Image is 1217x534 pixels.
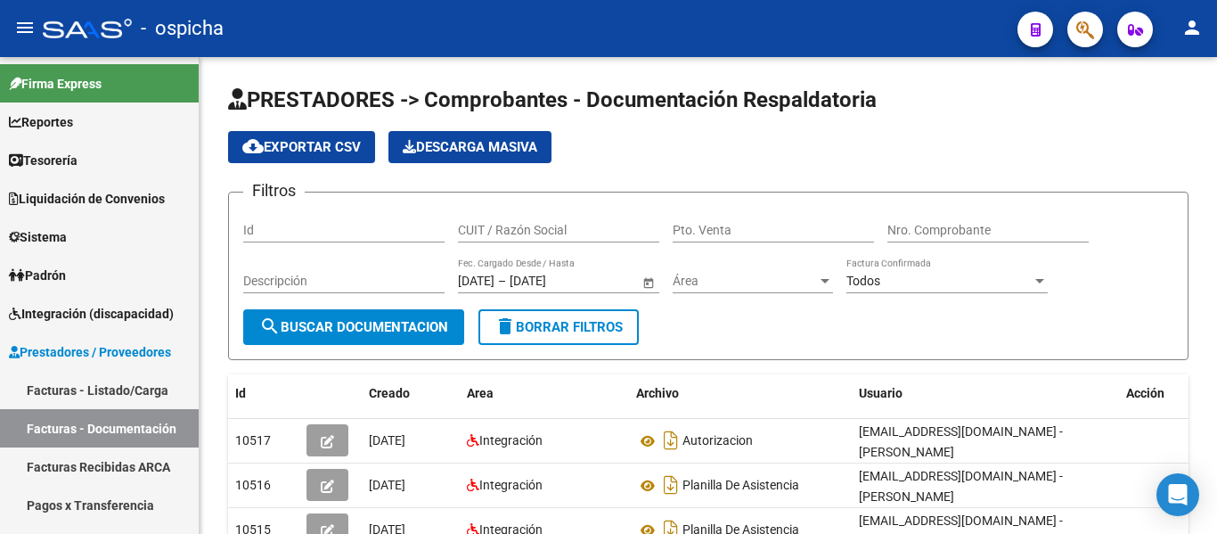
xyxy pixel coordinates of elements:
div: Open Intercom Messenger [1156,473,1199,516]
span: [DATE] [369,433,405,448]
span: Integración [479,433,543,448]
span: [DATE] [369,478,405,492]
i: Descargar documento [659,471,682,499]
span: Integración (discapacidad) [9,304,174,324]
span: Área [673,274,817,289]
span: Creado [369,386,410,400]
span: [EMAIL_ADDRESS][DOMAIN_NAME] - [PERSON_NAME] [859,469,1063,504]
button: Borrar Filtros [478,309,639,345]
button: Buscar Documentacion [243,309,464,345]
datatable-header-cell: Id [228,374,299,413]
span: PRESTADORES -> Comprobantes - Documentación Respaldatoria [228,87,877,112]
datatable-header-cell: Usuario [852,374,1119,413]
span: Autorizacion [682,434,753,448]
span: - ospicha [141,9,224,48]
mat-icon: menu [14,17,36,38]
span: Acción [1126,386,1164,400]
span: Reportes [9,112,73,132]
mat-icon: cloud_download [242,136,264,157]
span: Id [235,386,246,400]
span: Area [467,386,494,400]
datatable-header-cell: Acción [1119,374,1208,413]
span: Firma Express [9,74,102,94]
span: Exportar CSV [242,139,361,155]
span: 10517 [235,433,271,448]
datatable-header-cell: Creado [362,374,460,413]
h3: Filtros [243,178,305,203]
app-download-masive: Descarga masiva de comprobantes (adjuntos) [388,131,551,163]
span: Usuario [859,386,903,400]
span: [EMAIL_ADDRESS][DOMAIN_NAME] - [PERSON_NAME] [859,424,1063,459]
input: Start date [458,274,494,289]
i: Descargar documento [659,426,682,455]
span: Borrar Filtros [494,319,623,335]
mat-icon: person [1181,17,1203,38]
span: Archivo [636,386,679,400]
span: Buscar Documentacion [259,319,448,335]
span: 10516 [235,478,271,492]
span: Integración [479,478,543,492]
span: Tesorería [9,151,78,170]
span: Sistema [9,227,67,247]
span: Liquidación de Convenios [9,189,165,209]
span: Todos [846,274,880,288]
span: Padrón [9,266,66,285]
button: Descarga Masiva [388,131,551,163]
datatable-header-cell: Archivo [629,374,852,413]
span: Descarga Masiva [403,139,537,155]
button: Exportar CSV [228,131,375,163]
mat-icon: delete [494,316,516,337]
span: Planilla De Asistencia [682,479,799,493]
datatable-header-cell: Area [460,374,629,413]
span: Prestadores / Proveedores [9,342,171,362]
mat-icon: search [259,316,281,337]
span: – [498,274,506,289]
input: End date [510,274,597,289]
button: Open calendar [639,273,658,292]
